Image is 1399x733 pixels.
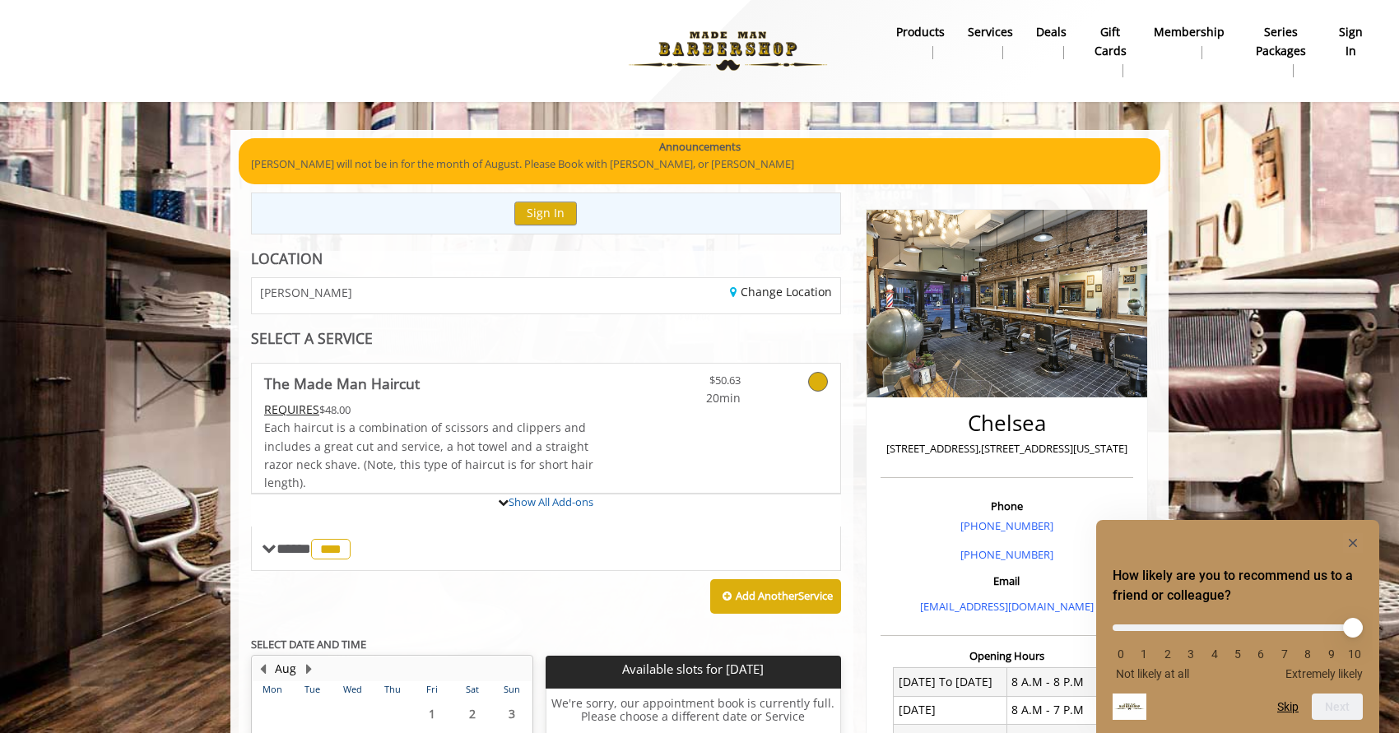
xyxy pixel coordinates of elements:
[885,411,1129,435] h2: Chelsea
[1136,647,1152,661] li: 1
[256,660,269,678] button: Previous Month
[920,599,1094,614] a: [EMAIL_ADDRESS][DOMAIN_NAME]
[1236,21,1326,81] a: Series packagesSeries packages
[332,681,372,698] th: Wed
[1113,647,1129,661] li: 0
[896,23,945,41] b: products
[1326,21,1375,63] a: sign insign in
[412,681,452,698] th: Fri
[885,21,956,63] a: Productsproducts
[251,248,323,268] b: LOCATION
[552,662,834,676] p: Available slots for [DATE]
[264,420,593,490] span: Each haircut is a combination of scissors and clippers and includes a great cut and service, a ho...
[251,637,366,652] b: SELECT DATE AND TIME
[885,575,1129,587] h3: Email
[1206,647,1223,661] li: 4
[960,518,1053,533] a: [PHONE_NUMBER]
[253,681,292,698] th: Mon
[1078,21,1142,81] a: Gift cardsgift cards
[264,372,420,395] b: The Made Man Haircut
[1006,668,1120,696] td: 8 A.M - 8 P.M
[894,696,1007,724] td: [DATE]
[1343,533,1363,553] button: Hide survey
[894,668,1007,696] td: [DATE] To [DATE]
[1277,700,1299,713] button: Skip
[659,138,741,155] b: Announcements
[881,650,1133,661] h3: Opening Hours
[275,660,296,678] button: Aug
[615,6,841,96] img: Made Man Barbershop logo
[1160,647,1176,661] li: 2
[1276,647,1293,661] li: 7
[372,681,411,698] th: Thu
[1116,667,1189,680] span: Not likely at all
[956,21,1025,63] a: ServicesServices
[251,331,841,346] div: SELECT A SERVICE
[1006,696,1120,724] td: 8 A.M - 7 P.M
[1323,647,1340,661] li: 9
[644,389,741,407] span: 20min
[1154,23,1225,41] b: Membership
[1036,23,1067,41] b: Deals
[1183,647,1199,661] li: 3
[968,23,1013,41] b: Services
[264,401,595,419] div: $48.00
[1113,566,1363,605] h2: How likely are you to recommend us to a friend or colleague? Select an option from 0 to 10, with ...
[292,681,332,698] th: Tue
[710,579,841,614] button: Add AnotherService
[509,494,593,509] a: Show All Add-ons
[260,286,352,299] span: [PERSON_NAME]
[1113,533,1363,720] div: How likely are you to recommend us to a friend or colleague? Select an option from 0 to 10, with ...
[1337,23,1364,60] b: sign in
[514,202,577,225] button: Sign In
[1229,647,1246,661] li: 5
[1090,23,1131,60] b: gift cards
[885,500,1129,512] h3: Phone
[1346,647,1363,661] li: 10
[1248,23,1314,60] b: Series packages
[1113,612,1363,680] div: How likely are you to recommend us to a friend or colleague? Select an option from 0 to 10, with ...
[1285,667,1363,680] span: Extremely likely
[1025,21,1078,63] a: DealsDeals
[1299,647,1316,661] li: 8
[1312,694,1363,720] button: Next question
[452,681,491,698] th: Sat
[1253,647,1269,661] li: 6
[302,660,315,678] button: Next Month
[251,493,841,494] div: The Made Man Haircut Add-onS
[885,440,1129,457] p: [STREET_ADDRESS],[STREET_ADDRESS][US_STATE]
[960,547,1053,562] a: [PHONE_NUMBER]
[264,401,319,417] span: This service needs some Advance to be paid before we block your appointment
[644,364,741,407] a: $50.63
[736,588,833,603] b: Add Another Service
[251,155,1148,173] p: [PERSON_NAME] will not be in for the month of August. Please Book with [PERSON_NAME], or [PERSON_...
[492,681,532,698] th: Sun
[730,284,832,299] a: Change Location
[1142,21,1236,63] a: MembershipMembership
